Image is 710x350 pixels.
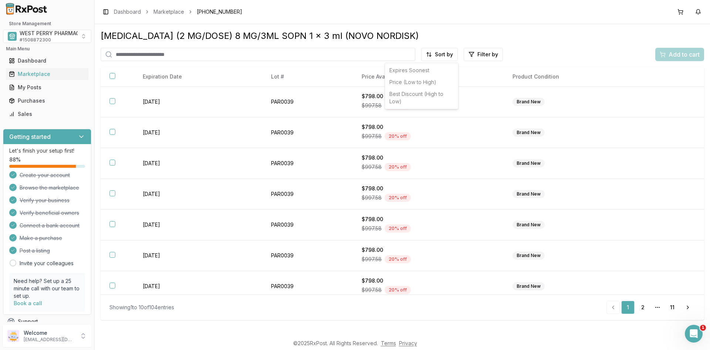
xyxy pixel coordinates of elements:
div: Brand New [513,159,545,167]
div: Marketplace [9,70,85,78]
div: $798.00 [362,277,495,284]
span: Create your account [20,171,70,179]
h2: Store Management [3,21,91,27]
span: Connect a bank account [20,222,80,229]
div: [MEDICAL_DATA] (2 MG/DOSE) 8 MG/3ML SOPN 1 x 3 ml (NOVO NORDISK) [101,30,704,42]
div: $798.00 [362,123,495,131]
div: 20 % off [385,255,411,263]
nav: breadcrumb [114,8,242,16]
td: PAR0039 [262,179,353,210]
td: [DATE] [134,210,262,240]
a: Dashboard [114,8,141,16]
button: Select a view [3,30,91,43]
div: 20 % off [385,194,411,202]
span: Sort by [435,51,453,58]
span: Post a listing [20,247,50,254]
span: $997.58 [362,194,382,201]
div: 20 % off [385,286,411,294]
div: Brand New [513,98,545,106]
a: 2 [636,301,649,314]
span: # 1508872300 [20,37,51,43]
span: $997.58 [362,133,382,140]
span: $997.58 [362,102,382,109]
a: Go to next page [680,301,695,314]
div: Brand New [513,282,545,290]
span: 88 % [9,156,21,163]
div: Dashboard [9,57,85,64]
td: PAR0039 [262,271,353,302]
button: Support [3,315,91,328]
div: Sales [9,110,85,118]
td: PAR0039 [262,148,353,179]
a: Privacy [399,340,417,346]
td: PAR0039 [262,210,353,240]
div: My Posts [9,84,85,91]
td: [DATE] [134,117,262,148]
div: $798.00 [362,93,495,100]
td: [DATE] [134,148,262,179]
p: [EMAIL_ADDRESS][DOMAIN_NAME] [24,337,75,343]
span: $997.58 [362,225,382,232]
img: RxPost Logo [3,3,50,15]
span: [PHONE_NUMBER] [197,8,242,16]
div: 20 % off [385,224,411,233]
p: Need help? Set up a 25 minute call with our team to set up. [14,277,81,300]
a: Invite your colleagues [20,260,74,267]
a: Book a call [14,300,42,306]
a: Marketplace [153,8,184,16]
nav: pagination [606,301,695,314]
span: Make a purchase [20,234,62,242]
div: $798.00 [362,216,495,223]
th: Product Condition [504,67,649,87]
span: Verify beneficial owners [20,209,79,217]
span: $997.58 [362,286,382,294]
th: Expiration Date [134,67,262,87]
div: $798.00 [362,154,495,161]
h2: Main Menu [6,46,88,52]
span: Filter by [477,51,498,58]
div: $798.00 [362,185,495,192]
div: Purchases [9,97,85,104]
span: Verify your business [20,197,70,204]
a: 1 [621,301,635,314]
td: PAR0039 [262,117,353,148]
span: 1 [700,325,706,331]
td: PAR0039 [262,240,353,271]
div: $798.00 [362,246,495,254]
span: $997.58 [362,163,382,171]
img: User avatar [7,330,19,342]
iframe: Intercom live chat [685,325,703,343]
span: $997.58 [362,256,382,263]
td: PAR0039 [262,87,353,117]
a: 11 [666,301,679,314]
div: Brand New [513,221,545,229]
td: [DATE] [134,240,262,271]
td: [DATE] [134,179,262,210]
p: Let's finish your setup first! [9,147,85,154]
td: [DATE] [134,87,262,117]
th: Lot # [262,67,353,87]
div: Brand New [513,129,545,137]
div: Brand New [513,190,545,198]
span: Browse the marketplace [20,184,79,191]
div: Showing 1 to 10 of 104 entries [109,304,174,311]
div: 20 % off [385,132,411,140]
h3: Getting started [9,132,51,141]
th: Price Available [353,67,504,87]
div: 20 % off [385,163,411,171]
div: Brand New [513,251,545,260]
p: Welcome [24,329,75,337]
span: WEST PERRY PHARMACY INC [20,30,94,37]
a: Terms [381,340,396,346]
td: [DATE] [134,271,262,302]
